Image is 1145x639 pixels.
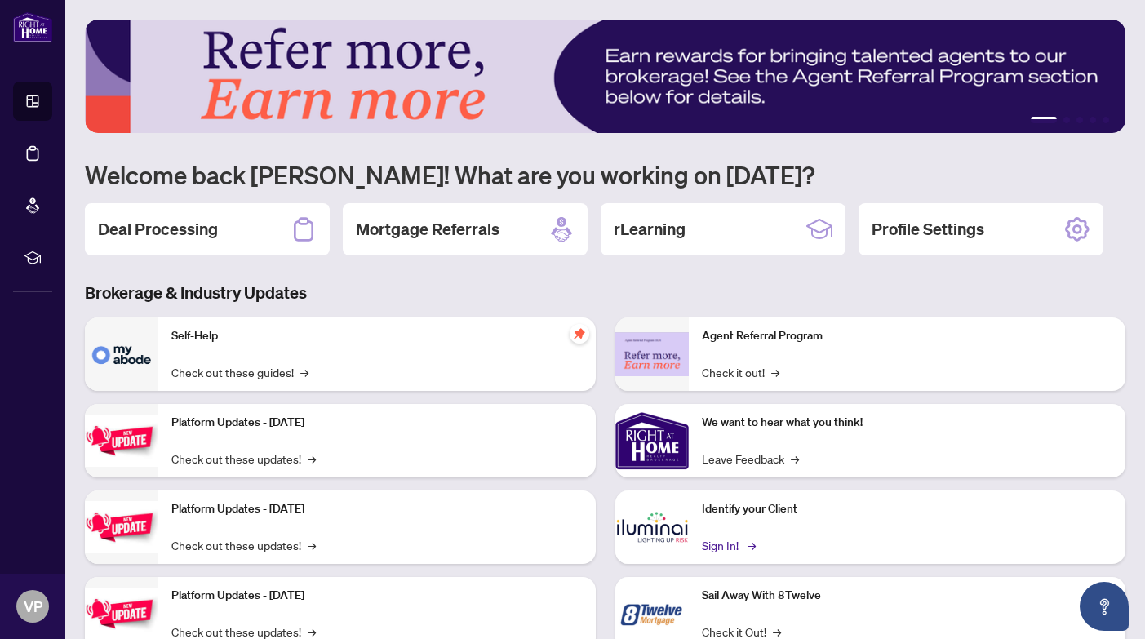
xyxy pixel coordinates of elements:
a: Sign In!→ [702,536,753,554]
img: Platform Updates - July 8, 2025 [85,501,158,552]
img: We want to hear what you think! [615,404,689,477]
button: 5 [1103,117,1109,123]
img: logo [13,12,52,42]
a: Check out these guides!→ [171,363,308,381]
button: 3 [1076,117,1083,123]
h2: Profile Settings [872,218,984,241]
span: → [308,536,316,554]
span: → [300,363,308,381]
img: Agent Referral Program [615,332,689,377]
button: 2 [1063,117,1070,123]
h2: Deal Processing [98,218,218,241]
span: → [748,536,756,554]
a: Leave Feedback→ [702,450,799,468]
h2: rLearning [614,218,686,241]
p: Platform Updates - [DATE] [171,587,583,605]
span: → [308,450,316,468]
p: Platform Updates - [DATE] [171,500,583,518]
p: Self-Help [171,327,583,345]
button: 1 [1031,117,1057,123]
p: Agent Referral Program [702,327,1113,345]
p: We want to hear what you think! [702,414,1113,432]
img: Slide 0 [85,20,1125,133]
h3: Brokerage & Industry Updates [85,282,1125,304]
h2: Mortgage Referrals [356,218,499,241]
img: Self-Help [85,317,158,391]
span: → [791,450,799,468]
h1: Welcome back [PERSON_NAME]! What are you working on [DATE]? [85,159,1125,190]
a: Check out these updates!→ [171,450,316,468]
a: Check it out!→ [702,363,779,381]
img: Platform Updates - July 21, 2025 [85,415,158,466]
span: → [771,363,779,381]
button: 4 [1090,117,1096,123]
span: pushpin [570,324,589,344]
img: Platform Updates - June 23, 2025 [85,588,158,639]
a: Check out these updates!→ [171,536,316,554]
span: VP [24,595,42,618]
p: Platform Updates - [DATE] [171,414,583,432]
button: Open asap [1080,582,1129,631]
img: Identify your Client [615,490,689,564]
p: Sail Away With 8Twelve [702,587,1113,605]
p: Identify your Client [702,500,1113,518]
